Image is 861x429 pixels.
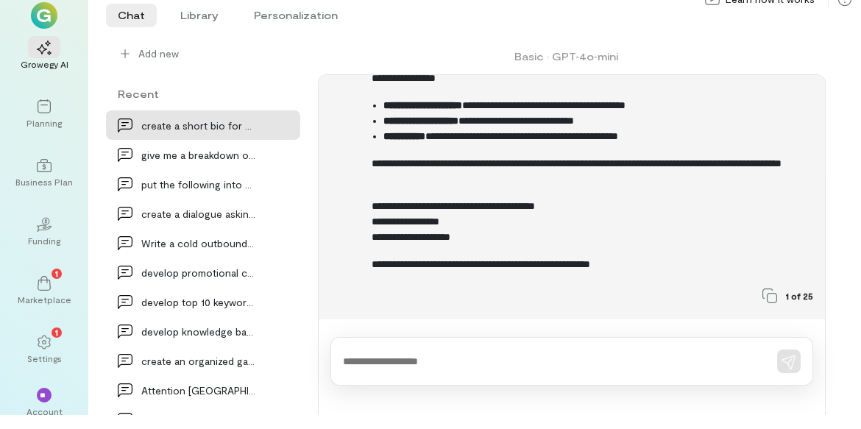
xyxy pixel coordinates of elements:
[141,294,256,310] div: develop top 10 keywords for [DOMAIN_NAME] and th…
[141,412,256,428] div: Business Opportunities for Drone Operators Makin…
[141,147,256,163] div: give me a breakdown of my business credit
[28,235,60,247] div: Funding
[141,353,256,369] div: create an organized game plan for a playground di…
[26,405,63,417] div: Account
[141,383,256,398] div: Attention [GEOGRAPHIC_DATA] and [GEOGRAPHIC_DATA] residents!…
[18,323,71,376] a: Settings
[15,176,73,188] div: Business Plan
[141,118,256,133] div: create a short bio for a pest control services co…
[169,4,230,27] li: Library
[26,117,62,129] div: Planning
[141,235,256,251] div: Write a cold outbound email to a prospective cust…
[138,46,179,61] span: Add new
[18,264,71,317] a: Marketplace
[18,146,71,199] a: Business Plan
[18,205,71,258] a: Funding
[141,324,256,339] div: develop knowledge base brief description for AI c…
[786,290,813,302] span: 1 of 25
[18,294,71,305] div: Marketplace
[27,352,62,364] div: Settings
[242,4,350,27] li: Personalization
[18,88,71,141] a: Planning
[21,58,68,70] div: Growegy AI
[141,206,256,221] div: create a dialogue asking for money for services u…
[18,29,71,82] a: Growegy AI
[55,325,58,338] span: 1
[55,266,58,280] span: 1
[106,86,300,102] div: Recent
[141,265,256,280] div: develop promotional campaign for cleaning out tra…
[141,177,256,192] div: put the following into a checklist. put only the…
[106,4,157,27] li: Chat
